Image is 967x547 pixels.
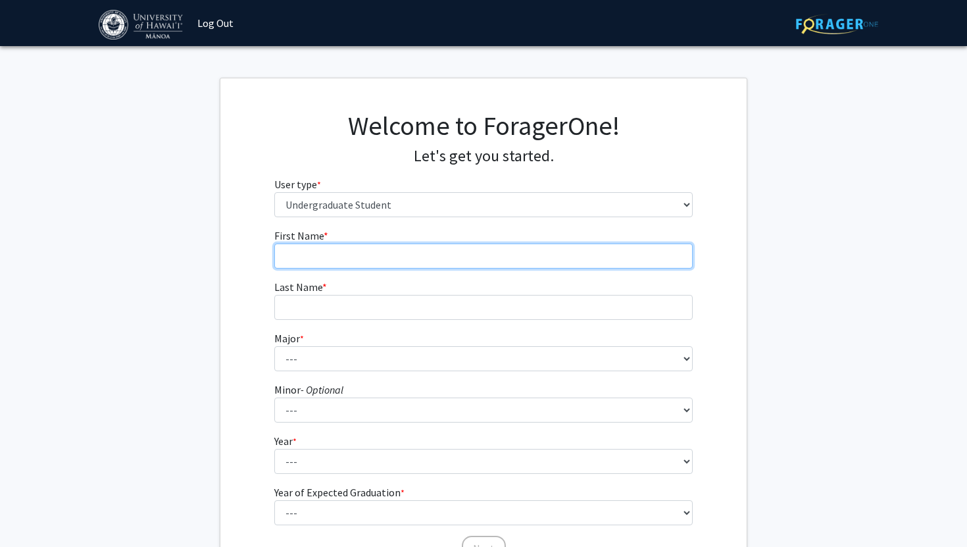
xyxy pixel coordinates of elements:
[274,280,322,294] span: Last Name
[10,488,56,537] iframe: Chat
[274,382,343,398] label: Minor
[274,176,321,192] label: User type
[274,330,304,346] label: Major
[274,433,297,449] label: Year
[274,484,405,500] label: Year of Expected Graduation
[274,110,693,142] h1: Welcome to ForagerOne!
[274,147,693,166] h4: Let's get you started.
[274,229,324,242] span: First Name
[301,383,343,396] i: - Optional
[796,14,878,34] img: ForagerOne Logo
[99,10,186,39] img: University of Hawaiʻi at Mānoa Logo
